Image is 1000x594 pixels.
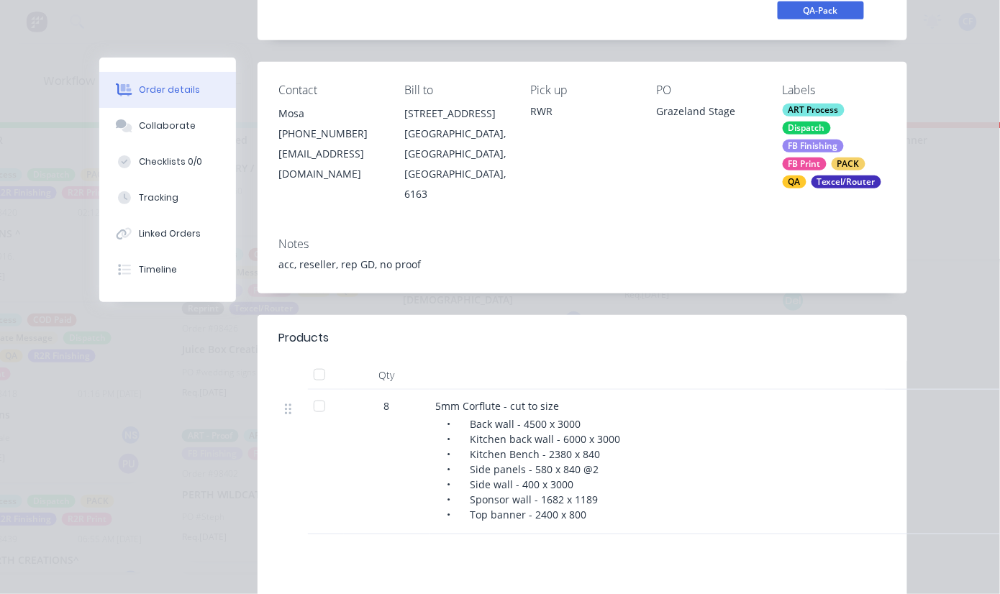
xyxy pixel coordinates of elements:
div: FB Finishing [783,140,844,152]
div: Timeline [139,263,177,276]
span: • Back wall - 4500 x 3000 • Kitchen back wall - 6000 x 3000 • Kitchen Bench - 2380 x 840 • Side p... [447,417,621,521]
button: Collaborate [99,108,236,144]
button: Tracking [99,180,236,216]
div: PACK [832,157,865,170]
div: Tracking [139,191,178,204]
div: Texcel/Router [812,175,881,188]
div: Dispatch [783,122,831,134]
button: Linked Orders [99,216,236,252]
div: Linked Orders [139,227,201,240]
div: [STREET_ADDRESS] [405,104,508,124]
button: QA-Pack [778,1,864,23]
div: Pick up [531,83,634,97]
div: Qty [344,361,430,390]
div: Collaborate [139,119,196,132]
div: Products [279,329,329,347]
div: ART Process [783,104,845,116]
div: Bill to [405,83,508,97]
div: Order details [139,83,200,96]
div: Grazeland Stage [657,104,760,124]
div: Notes [279,237,886,251]
span: QA-Pack [778,1,864,19]
div: Mosa [279,104,382,124]
div: QA [783,175,806,188]
span: 8 [384,398,390,413]
div: PO [657,83,760,97]
div: RWR [531,104,634,119]
button: Checklists 0/0 [99,144,236,180]
div: FB Print [783,157,827,170]
div: [STREET_ADDRESS][GEOGRAPHIC_DATA], [GEOGRAPHIC_DATA], [GEOGRAPHIC_DATA], 6163 [405,104,508,204]
div: [EMAIL_ADDRESS][DOMAIN_NAME] [279,144,382,184]
div: Mosa[PHONE_NUMBER][EMAIL_ADDRESS][DOMAIN_NAME] [279,104,382,184]
span: 5mm Corflute - cut to size [436,399,560,413]
div: Labels [783,83,886,97]
button: Order details [99,72,236,108]
button: Timeline [99,252,236,288]
div: Contact [279,83,382,97]
div: [PHONE_NUMBER] [279,124,382,144]
div: Checklists 0/0 [139,155,202,168]
div: acc, reseller, rep GD, no proof [279,257,886,272]
div: [GEOGRAPHIC_DATA], [GEOGRAPHIC_DATA], [GEOGRAPHIC_DATA], 6163 [405,124,508,204]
